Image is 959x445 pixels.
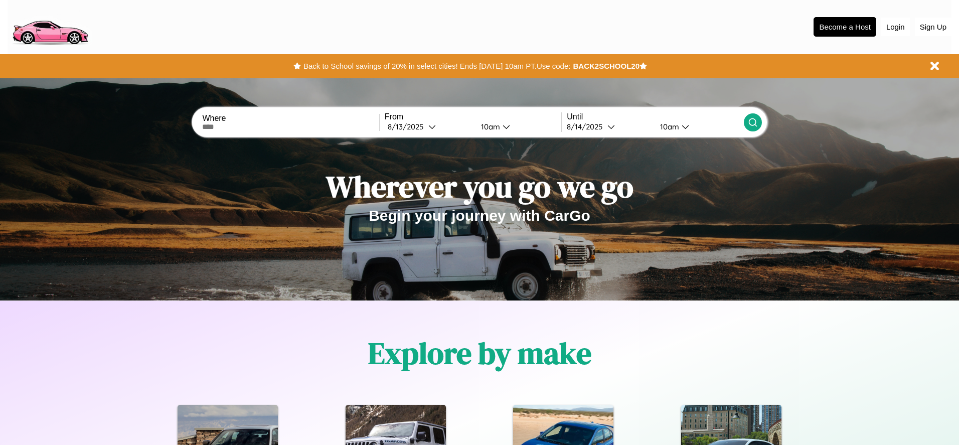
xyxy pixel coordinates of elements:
label: From [385,112,561,121]
label: Until [567,112,743,121]
button: Become a Host [814,17,876,37]
div: 10am [476,122,503,131]
button: Login [881,18,910,36]
button: 10am [473,121,561,132]
label: Where [202,114,379,123]
div: 8 / 14 / 2025 [567,122,607,131]
h1: Explore by make [368,333,591,374]
b: BACK2SCHOOL20 [573,62,640,70]
button: 8/13/2025 [385,121,473,132]
button: Back to School savings of 20% in select cities! Ends [DATE] 10am PT.Use code: [301,59,573,73]
button: 10am [652,121,743,132]
div: 8 / 13 / 2025 [388,122,428,131]
button: Sign Up [915,18,951,36]
div: 10am [655,122,682,131]
img: logo [8,5,92,47]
